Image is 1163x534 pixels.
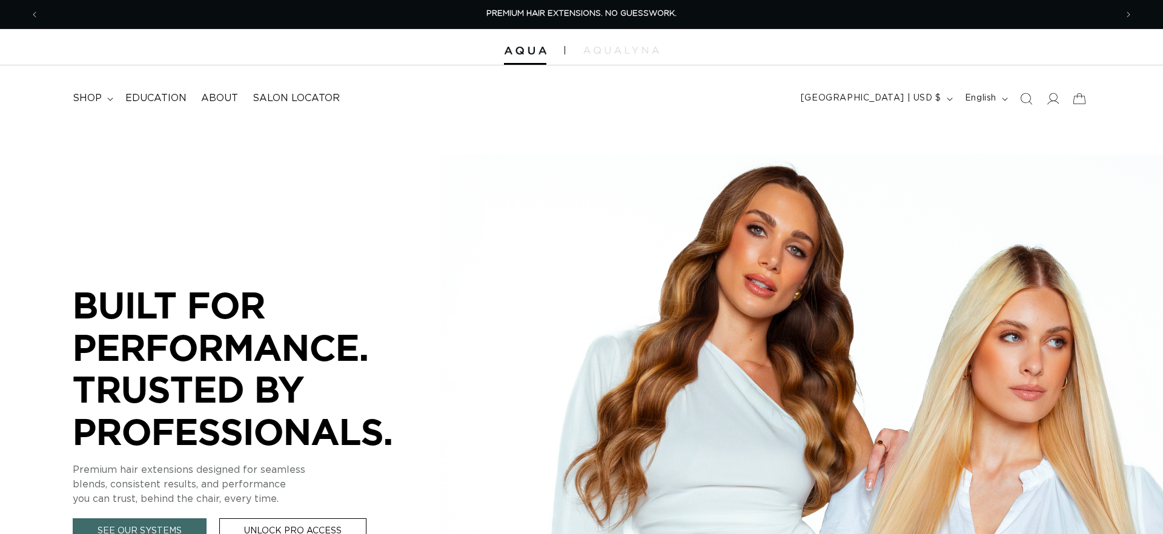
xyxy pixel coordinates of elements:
[504,47,546,55] img: Aqua Hair Extensions
[958,87,1013,110] button: English
[486,10,677,18] span: PREMIUM HAIR EXTENSIONS. NO GUESSWORK.
[1115,3,1142,26] button: Next announcement
[73,284,436,452] p: BUILT FOR PERFORMANCE. TRUSTED BY PROFESSIONALS.
[583,47,659,54] img: aqualyna.com
[801,92,941,105] span: [GEOGRAPHIC_DATA] | USD $
[73,463,436,506] p: Premium hair extensions designed for seamless blends, consistent results, and performance you can...
[125,92,187,105] span: Education
[965,92,996,105] span: English
[194,85,245,112] a: About
[65,85,118,112] summary: shop
[21,3,48,26] button: Previous announcement
[794,87,958,110] button: [GEOGRAPHIC_DATA] | USD $
[245,85,347,112] a: Salon Locator
[1013,85,1039,112] summary: Search
[253,92,340,105] span: Salon Locator
[118,85,194,112] a: Education
[201,92,238,105] span: About
[73,92,102,105] span: shop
